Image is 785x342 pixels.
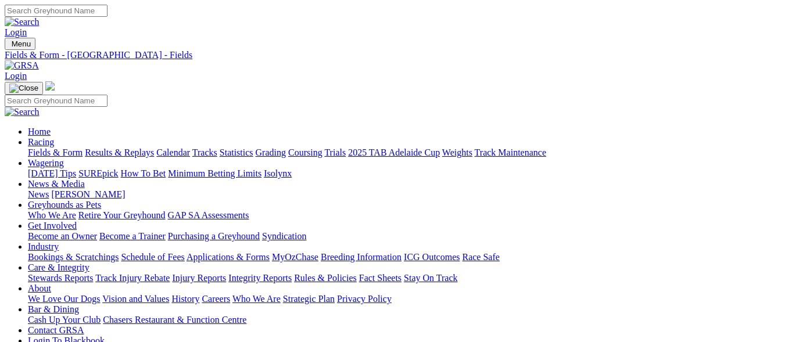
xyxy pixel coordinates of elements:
[28,325,84,335] a: Contact GRSA
[28,127,51,136] a: Home
[28,168,76,178] a: [DATE] Tips
[321,252,402,262] a: Breeding Information
[172,273,226,283] a: Injury Reports
[5,82,43,95] button: Toggle navigation
[168,210,249,220] a: GAP SA Assessments
[28,252,780,262] div: Industry
[5,38,35,50] button: Toggle navigation
[220,147,253,157] a: Statistics
[28,273,780,283] div: Care & Integrity
[28,147,780,158] div: Racing
[28,231,97,241] a: Become an Owner
[28,168,780,179] div: Wagering
[28,283,51,293] a: About
[5,71,27,81] a: Login
[192,147,217,157] a: Tracks
[283,294,335,304] a: Strategic Plan
[28,262,89,272] a: Care & Integrity
[337,294,392,304] a: Privacy Policy
[28,200,101,210] a: Greyhounds as Pets
[171,294,199,304] a: History
[324,147,346,157] a: Trials
[5,5,107,17] input: Search
[232,294,281,304] a: Who We Are
[95,273,170,283] a: Track Injury Rebate
[28,189,780,200] div: News & Media
[168,168,261,178] a: Minimum Betting Limits
[228,273,292,283] a: Integrity Reports
[288,147,322,157] a: Coursing
[28,315,780,325] div: Bar & Dining
[28,179,85,189] a: News & Media
[404,252,460,262] a: ICG Outcomes
[28,221,77,231] a: Get Involved
[12,39,31,48] span: Menu
[28,147,83,157] a: Fields & Form
[28,294,100,304] a: We Love Our Dogs
[404,273,457,283] a: Stay On Track
[28,315,101,325] a: Cash Up Your Club
[78,168,118,178] a: SUREpick
[5,27,27,37] a: Login
[156,147,190,157] a: Calendar
[28,210,76,220] a: Who We Are
[121,168,166,178] a: How To Bet
[28,231,780,242] div: Get Involved
[28,252,119,262] a: Bookings & Scratchings
[5,17,40,27] img: Search
[28,242,59,251] a: Industry
[121,252,184,262] a: Schedule of Fees
[5,60,39,71] img: GRSA
[442,147,472,157] a: Weights
[262,231,306,241] a: Syndication
[5,50,780,60] a: Fields & Form - [GEOGRAPHIC_DATA] - Fields
[28,158,64,168] a: Wagering
[28,137,54,147] a: Racing
[256,147,286,157] a: Grading
[294,273,357,283] a: Rules & Policies
[264,168,292,178] a: Isolynx
[168,231,260,241] a: Purchasing a Greyhound
[99,231,166,241] a: Become a Trainer
[45,81,55,91] img: logo-grsa-white.png
[359,273,402,283] a: Fact Sheets
[28,189,49,199] a: News
[85,147,154,157] a: Results & Replays
[5,107,40,117] img: Search
[475,147,546,157] a: Track Maintenance
[187,252,270,262] a: Applications & Forms
[51,189,125,199] a: [PERSON_NAME]
[9,84,38,93] img: Close
[28,273,93,283] a: Stewards Reports
[78,210,166,220] a: Retire Your Greyhound
[272,252,318,262] a: MyOzChase
[28,304,79,314] a: Bar & Dining
[102,294,169,304] a: Vision and Values
[5,95,107,107] input: Search
[348,147,440,157] a: 2025 TAB Adelaide Cup
[28,294,780,304] div: About
[103,315,246,325] a: Chasers Restaurant & Function Centre
[462,252,499,262] a: Race Safe
[28,210,780,221] div: Greyhounds as Pets
[202,294,230,304] a: Careers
